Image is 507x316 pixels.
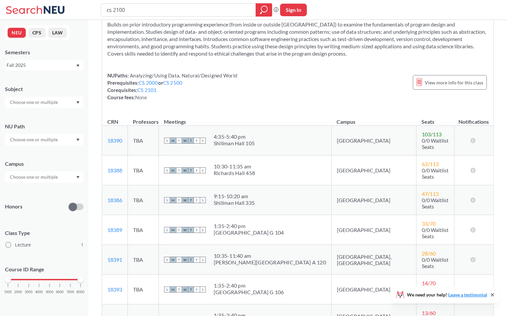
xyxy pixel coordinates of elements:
a: 18388 [107,167,122,173]
span: F [194,167,200,173]
th: Professors [128,112,159,126]
a: CS 2000 [139,80,158,86]
span: 0/0 Waitlist Seats [422,167,449,180]
span: M [170,197,176,203]
span: 2000 [14,290,22,294]
span: T [176,167,182,173]
td: TBA [128,185,159,215]
span: 4000 [35,290,43,294]
span: W [182,227,188,233]
button: NEU [8,28,26,38]
td: TBA [128,126,159,156]
span: T [176,197,182,203]
span: M [170,227,176,233]
span: T [188,167,194,173]
span: F [194,257,200,263]
svg: Dropdown arrow [76,139,80,141]
div: CRN [107,118,118,125]
td: [GEOGRAPHIC_DATA], [GEOGRAPHIC_DATA] [332,245,416,275]
span: 1000 [4,290,12,294]
span: W [182,138,188,144]
div: Campus [5,160,84,167]
input: Choose one or multiple [7,98,62,106]
span: S [164,257,170,263]
span: S [164,287,170,293]
a: 18386 [107,197,122,203]
svg: Dropdown arrow [76,101,80,104]
span: M [170,257,176,263]
span: S [200,138,206,144]
span: T [188,227,194,233]
div: [PERSON_NAME][GEOGRAPHIC_DATA] A 120 [214,259,326,266]
td: [GEOGRAPHIC_DATA] [332,215,416,245]
span: W [182,287,188,293]
span: F [194,138,200,144]
a: CS 2101 [137,87,157,93]
span: 13 / 60 [422,310,436,316]
td: TBA [128,245,159,275]
button: LAW [48,28,67,38]
th: Campus [332,112,416,126]
a: Leave a testimonial [448,292,487,297]
input: Choose one or multiple [7,173,62,181]
div: Fall 2025Dropdown arrow [5,60,84,70]
div: NU Path [5,123,84,130]
div: 1:35 - 2:40 pm [214,282,284,289]
span: S [200,197,206,203]
span: 62 / 113 [422,161,439,167]
div: 10:30 - 11:35 am [214,163,255,170]
p: Course ID Range [5,266,84,273]
td: TBA [128,215,159,245]
a: 18390 [107,137,122,144]
td: [GEOGRAPHIC_DATA] [332,126,416,156]
span: M [170,167,176,173]
a: CS 2500 [163,80,183,86]
span: S [200,257,206,263]
span: Class Type [5,229,84,237]
span: 3000 [25,290,33,294]
span: T [176,138,182,144]
td: [GEOGRAPHIC_DATA] [332,275,416,304]
span: F [194,197,200,203]
span: T [176,227,182,233]
span: T [188,257,194,263]
div: Shillman Hall 105 [214,140,255,147]
div: Dropdown arrow [5,171,84,183]
div: Fall 2025 [7,62,76,69]
div: Richards Hall 458 [214,170,255,176]
div: 1:35 - 2:40 pm [214,223,284,229]
div: 9:15 - 10:20 am [214,193,255,200]
span: 47 / 113 [422,191,439,197]
input: Choose one or multiple [7,136,62,144]
span: S [164,197,170,203]
span: M [170,138,176,144]
span: We need your help! [407,293,487,297]
p: Honors [5,203,22,210]
th: Seats [416,112,454,126]
span: 103 / 113 [422,131,442,137]
span: W [182,197,188,203]
span: 0/0 Waitlist Seats [422,227,449,239]
span: 0/0 Waitlist Seats [422,197,449,209]
a: 18391 [107,256,122,263]
span: 0/0 Waitlist Seats [422,256,449,269]
button: CPS [28,28,46,38]
span: T [188,197,194,203]
div: Subject [5,85,84,93]
input: Class, professor, course number, "phrase" [106,4,251,16]
div: magnifying glass [256,3,272,17]
span: W [182,167,188,173]
div: Dropdown arrow [5,134,84,145]
span: Analyzing/Using Data, Natural/Designed World [129,72,237,78]
div: NUPaths: Prerequisites: or Corequisites: Course fees: [107,72,237,101]
span: View more info for this class [425,78,483,87]
span: 5000 [46,290,54,294]
div: [GEOGRAPHIC_DATA] G 106 [214,289,284,295]
span: W [182,257,188,263]
span: T [188,287,194,293]
span: T [176,287,182,293]
td: [GEOGRAPHIC_DATA] [332,156,416,185]
span: S [200,287,206,293]
div: Shillman Hall 335 [214,200,255,206]
span: 6000 [56,290,64,294]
